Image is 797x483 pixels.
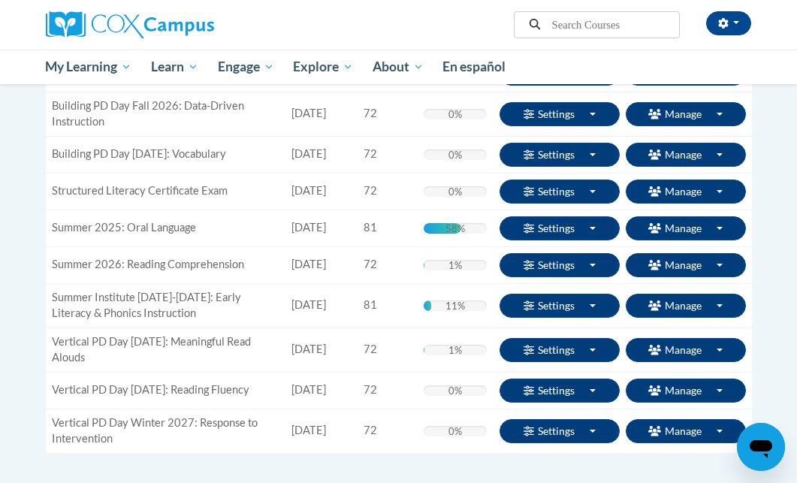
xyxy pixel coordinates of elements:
[500,102,620,126] button: Settings
[358,173,418,210] td: 72
[448,186,462,197] div: 0%
[445,300,465,311] div: 11%
[373,58,424,76] span: About
[285,283,358,328] td: [DATE]
[358,409,418,452] td: 72
[358,246,418,283] td: 72
[358,372,418,409] td: 72
[285,409,358,452] td: [DATE]
[550,16,670,34] input: Search Courses
[706,11,751,35] button: Account Settings
[285,92,358,136] td: [DATE]
[626,143,746,167] button: Manage
[448,109,462,119] div: 0%
[46,409,286,452] td: Vertical PD Day Winter 2027: Response to Intervention
[285,173,358,210] td: [DATE]
[46,210,286,246] td: Summer 2025: Oral Language
[285,372,358,409] td: [DATE]
[358,328,418,372] td: 72
[141,50,208,84] a: Learn
[737,423,785,471] iframe: Button to launch messaging window
[46,283,286,328] td: Summer Institute [DATE]-[DATE]: Early Literacy & Phonics Instruction
[626,216,746,240] button: Manage
[46,246,286,283] td: Summer 2026: Reading Comprehension
[448,385,462,396] div: 0%
[448,426,462,436] div: 0%
[524,16,546,34] button: Search
[358,136,418,173] td: 72
[46,173,286,210] td: Structured Literacy Certificate Exam
[500,419,620,443] button: Settings
[293,58,353,76] span: Explore
[358,283,418,328] td: 81
[448,149,462,160] div: 0%
[358,92,418,136] td: 72
[626,102,746,126] button: Manage
[36,50,142,84] a: My Learning
[424,223,460,234] div: Your progress
[151,58,198,76] span: Learn
[626,294,746,318] button: Manage
[626,379,746,403] button: Manage
[626,338,746,362] button: Manage
[445,223,465,234] div: 58%
[46,92,286,136] td: Building PD Day Fall 2026: Data-Driven Instruction
[500,216,620,240] button: Settings
[45,58,131,76] span: My Learning
[283,50,363,84] a: Explore
[500,294,620,318] button: Settings
[433,51,516,83] a: En español
[626,180,746,204] button: Manage
[285,210,358,246] td: [DATE]
[35,50,763,84] div: Main menu
[208,50,284,84] a: Engage
[500,253,620,277] button: Settings
[500,338,620,362] button: Settings
[500,180,620,204] button: Settings
[218,58,274,76] span: Engage
[46,136,286,173] td: Building PD Day [DATE]: Vocabulary
[626,253,746,277] button: Manage
[500,143,620,167] button: Settings
[626,419,746,443] button: Manage
[448,345,462,355] div: 1%
[46,372,286,409] td: Vertical PD Day [DATE]: Reading Fluency
[500,379,620,403] button: Settings
[285,136,358,173] td: [DATE]
[442,59,506,74] span: En español
[358,210,418,246] td: 81
[424,300,430,311] div: Your progress
[285,328,358,372] td: [DATE]
[285,246,358,283] td: [DATE]
[46,11,214,38] img: Cox Campus
[46,328,286,372] td: Vertical PD Day [DATE]: Meaningful Read Alouds
[363,50,433,84] a: About
[448,260,462,270] div: 1%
